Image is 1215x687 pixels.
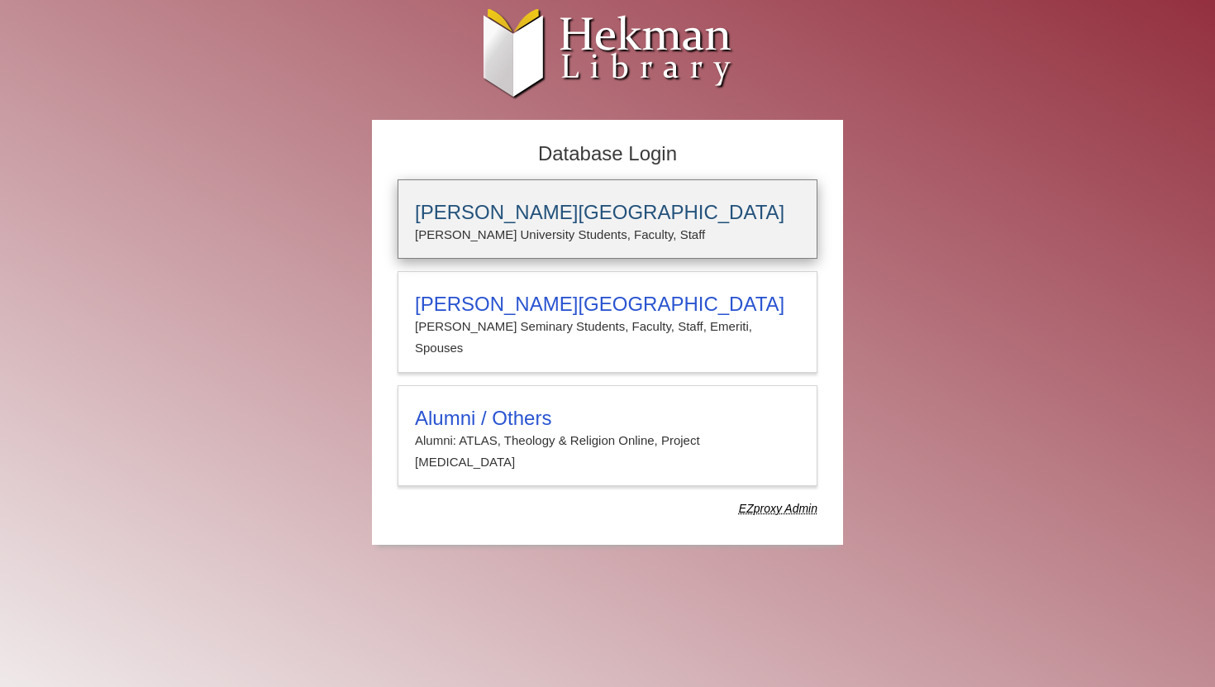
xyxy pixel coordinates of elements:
p: [PERSON_NAME] Seminary Students, Faculty, Staff, Emeriti, Spouses [415,316,800,360]
p: [PERSON_NAME] University Students, Faculty, Staff [415,224,800,246]
a: [PERSON_NAME][GEOGRAPHIC_DATA][PERSON_NAME] University Students, Faculty, Staff [398,179,817,259]
a: [PERSON_NAME][GEOGRAPHIC_DATA][PERSON_NAME] Seminary Students, Faculty, Staff, Emeriti, Spouses [398,271,817,373]
h3: [PERSON_NAME][GEOGRAPHIC_DATA] [415,201,800,224]
h2: Database Login [389,137,826,171]
dfn: Use Alumni login [739,502,817,515]
h3: [PERSON_NAME][GEOGRAPHIC_DATA] [415,293,800,316]
summary: Alumni / OthersAlumni: ATLAS, Theology & Religion Online, Project [MEDICAL_DATA] [415,407,800,474]
p: Alumni: ATLAS, Theology & Religion Online, Project [MEDICAL_DATA] [415,430,800,474]
h3: Alumni / Others [415,407,800,430]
